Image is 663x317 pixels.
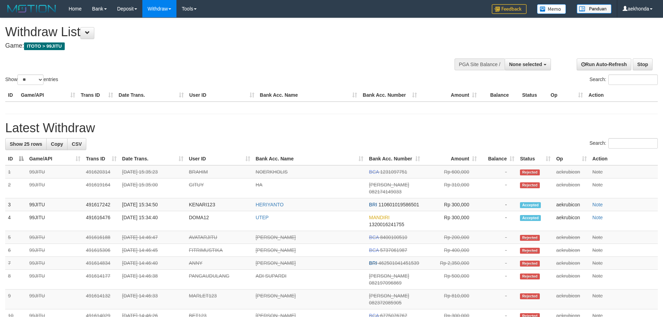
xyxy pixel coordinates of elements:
td: aekrubicon [553,290,590,309]
span: Copy 082197096869 to clipboard [369,280,401,286]
td: Rp 300,000 [423,198,480,211]
a: Note [592,273,603,279]
img: Feedback.jpg [492,4,527,14]
td: [DATE] 14:46:47 [119,231,186,244]
h1: Latest Withdraw [5,121,658,135]
td: - [480,198,517,211]
span: Accepted [520,202,541,208]
span: BCA [369,169,379,175]
a: UTEP [256,215,269,220]
th: Balance [480,89,519,102]
th: ID [5,89,18,102]
span: Copy 462501041451539 to clipboard [379,260,419,266]
span: Copy [51,141,63,147]
td: 7 [5,257,26,270]
td: 99JITU [26,270,83,290]
td: [DATE] 14:46:40 [119,257,186,270]
select: Showentries [17,74,44,85]
td: - [480,244,517,257]
td: 99JITU [26,198,83,211]
h1: Withdraw List [5,25,435,39]
th: Action [586,89,658,102]
span: [PERSON_NAME] [369,273,409,279]
a: HA [256,182,262,188]
span: CSV [72,141,82,147]
label: Search: [590,74,658,85]
td: - [480,257,517,270]
a: ADI SUPARDI [256,273,286,279]
a: [PERSON_NAME] [256,247,296,253]
td: 3 [5,198,26,211]
a: Note [592,202,603,207]
th: Op: activate to sort column ascending [553,152,590,165]
td: 99JITU [26,290,83,309]
a: [PERSON_NAME] [256,293,296,299]
td: 4 [5,211,26,231]
a: Show 25 rows [5,138,47,150]
td: Rp 600,000 [423,165,480,179]
td: aekrubicon [553,165,590,179]
td: 491616476 [83,211,119,231]
td: [DATE] 14:46:45 [119,244,186,257]
td: aekrubicon [553,257,590,270]
span: Copy 082372085905 to clipboard [369,300,401,306]
th: User ID: activate to sort column ascending [186,152,253,165]
span: Copy 5737061987 to clipboard [380,247,407,253]
span: None selected [509,62,542,67]
td: 491614177 [83,270,119,290]
th: Status [519,89,548,102]
td: BRAHIM [186,165,253,179]
span: BCA [369,247,379,253]
input: Search: [608,74,658,85]
td: PANGAUDULANG [186,270,253,290]
th: Bank Acc. Name [257,89,360,102]
td: [DATE] 15:35:00 [119,179,186,198]
th: Trans ID: activate to sort column ascending [83,152,119,165]
span: Copy 1231097751 to clipboard [380,169,407,175]
td: [DATE] 15:35:23 [119,165,186,179]
a: HERIYANTO [256,202,284,207]
a: Copy [46,138,68,150]
td: Rp 200,000 [423,231,480,244]
th: User ID [187,89,257,102]
a: Stop [633,58,653,70]
th: Op [548,89,586,102]
span: Rejected [520,182,539,188]
th: Trans ID [78,89,116,102]
span: Copy 082174149033 to clipboard [369,189,401,195]
span: Rejected [520,169,539,175]
span: Rejected [520,274,539,279]
span: Show 25 rows [10,141,42,147]
span: ITOTO > 99JITU [24,42,65,50]
td: Rp 500,000 [423,270,480,290]
span: BRI [369,202,377,207]
span: Rejected [520,248,539,254]
td: 491620314 [83,165,119,179]
td: 2 [5,179,26,198]
td: FITRIMUSTIKA [186,244,253,257]
td: - [480,270,517,290]
td: 6 [5,244,26,257]
td: [DATE] 14:46:38 [119,270,186,290]
td: 491617242 [83,198,119,211]
th: Action [590,152,658,165]
a: Run Auto-Refresh [577,58,631,70]
td: [DATE] 15:34:50 [119,198,186,211]
span: Rejected [520,293,539,299]
td: 99JITU [26,231,83,244]
a: NOERKHOLIS [256,169,288,175]
th: Bank Acc. Number: activate to sort column ascending [366,152,423,165]
td: Rp 400,000 [423,244,480,257]
td: - [480,179,517,198]
td: 99JITU [26,165,83,179]
td: DOMA12 [186,211,253,231]
th: Game/API [18,89,78,102]
td: 99JITU [26,257,83,270]
a: Note [592,215,603,220]
button: None selected [505,58,551,70]
th: Status: activate to sort column ascending [517,152,553,165]
label: Search: [590,138,658,149]
td: Rp 300,000 [423,211,480,231]
td: 1 [5,165,26,179]
td: Rp 2,350,000 [423,257,480,270]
